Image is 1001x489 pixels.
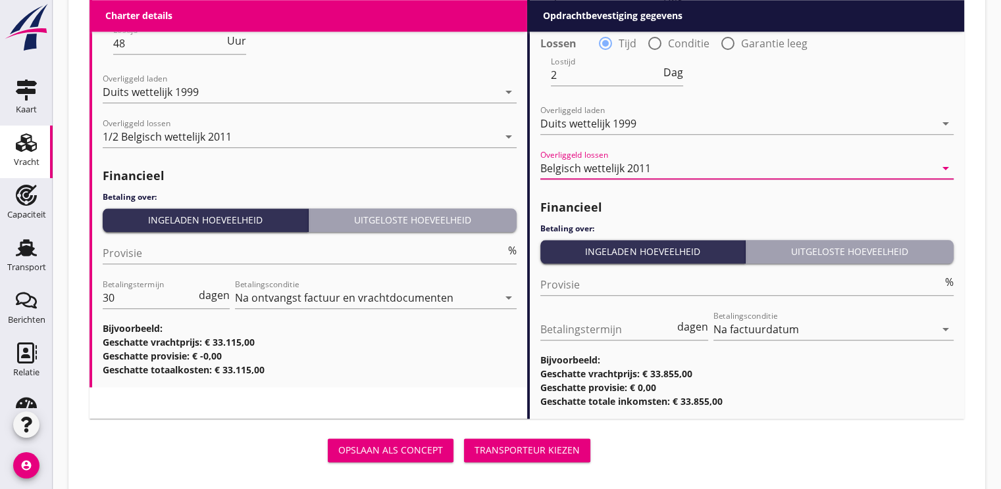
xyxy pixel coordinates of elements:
[938,321,954,337] i: arrow_drop_down
[103,363,517,377] h3: Geschatte totaalkosten: € 33.115,00
[540,381,954,394] h3: Geschatte provisie: € 0,00
[103,5,139,18] strong: Lossen
[540,394,954,408] h3: Geschatte totale inkomsten: € 33.855,00
[741,37,808,50] label: Garantie leeg
[113,33,224,54] input: Lostijd
[16,105,37,114] div: Kaart
[540,319,675,340] input: Betalingstermijn
[540,223,954,235] h4: Betaling over:
[501,129,517,145] i: arrow_drop_down
[7,210,46,219] div: Capaciteit
[540,367,954,381] h3: Geschatte vrachtprijs: € 33.855,00
[751,244,948,258] div: Uitgeloste hoeveelheid
[546,244,740,258] div: Ingeladen hoeveelheid
[103,131,232,143] div: 1/2 Belgisch wettelijk 2011
[675,321,708,332] div: dagen
[196,290,230,300] div: dagen
[103,349,517,363] h3: Geschatte provisie: € -0,00
[619,37,636,50] label: Tijd
[746,240,954,264] button: Uitgeloste hoeveelheid
[540,353,954,367] h3: Bijvoorbeeld:
[314,213,511,227] div: Uitgeloste hoeveelheid
[13,452,39,478] i: account_circle
[942,277,954,287] div: %
[103,167,517,185] h2: Financieel
[303,5,370,18] label: Garantie leeg
[475,443,580,457] div: Transporteur kiezen
[938,160,954,176] i: arrow_drop_down
[540,162,651,174] div: Belgisch wettelijk 2011
[540,37,577,50] strong: Lossen
[338,443,443,457] div: Opslaan als concept
[309,208,517,232] button: Uitgeloste hoeveelheid
[7,263,46,271] div: Transport
[230,5,272,18] label: Conditie
[501,290,517,306] i: arrow_drop_down
[328,438,453,462] button: Opslaan als concept
[938,116,954,131] i: arrow_drop_down
[540,198,954,216] h2: Financieel
[14,158,39,166] div: Vracht
[103,243,505,264] input: Provisie
[13,368,39,377] div: Relatie
[540,274,943,295] input: Provisie
[540,240,746,264] button: Ingeladen hoeveelheid
[540,118,636,129] div: Duits wettelijk 1999
[103,321,517,335] h3: Bijvoorbeeld:
[103,335,517,349] h3: Geschatte vrachtprijs: € 33.115,00
[227,35,246,46] span: Uur
[103,287,196,308] input: Betalingstermijn
[103,86,199,98] div: Duits wettelijk 1999
[103,191,517,203] h4: Betaling over:
[713,323,799,335] div: Na factuurdatum
[501,84,517,100] i: arrow_drop_down
[668,37,709,50] label: Conditie
[181,5,199,18] label: Tijd
[103,208,309,232] button: Ingeladen hoeveelheid
[551,64,661,85] input: Lostijd
[108,213,303,227] div: Ingeladen hoeveelheid
[663,67,683,78] span: Dag
[8,315,45,324] div: Berichten
[505,245,517,256] div: %
[235,292,453,304] div: Na ontvangst factuur en vrachtdocumenten
[3,3,50,52] img: logo-small.a267ee39.svg
[464,438,590,462] button: Transporteur kiezen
